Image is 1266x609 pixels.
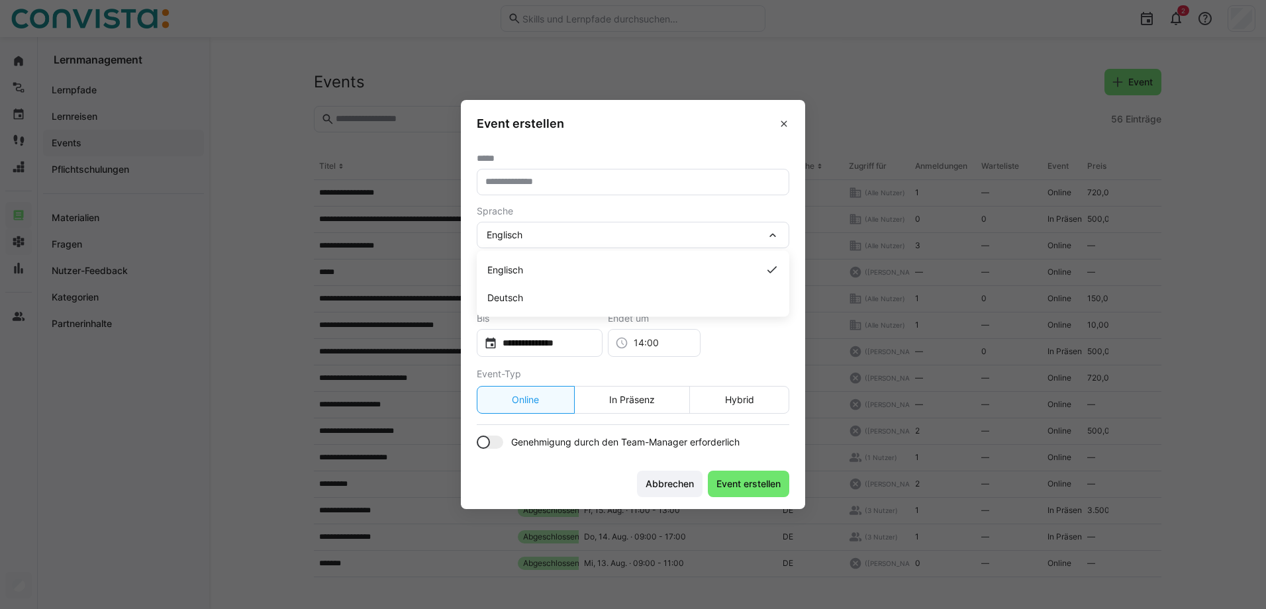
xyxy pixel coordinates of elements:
span: Sprache [477,206,513,216]
button: Event erstellen [708,471,789,497]
eds-button-option: In Präsenz [574,386,691,414]
eds-button-option: Online [477,386,575,414]
input: 00:00 [628,336,693,350]
eds-button-option: Hybrid [689,386,789,414]
span: Endet um [608,313,649,324]
span: Event erstellen [714,477,783,491]
span: Bis [477,313,489,324]
button: Abbrechen [637,471,703,497]
span: Deutsch [487,291,523,304]
div: Event-Typ [477,367,789,381]
span: Genehmigung durch den Team-Manager erforderlich [511,436,740,449]
span: Abbrechen [644,477,696,491]
span: Englisch [487,228,522,242]
h3: Event erstellen [477,116,564,131]
span: Englisch [487,263,523,277]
